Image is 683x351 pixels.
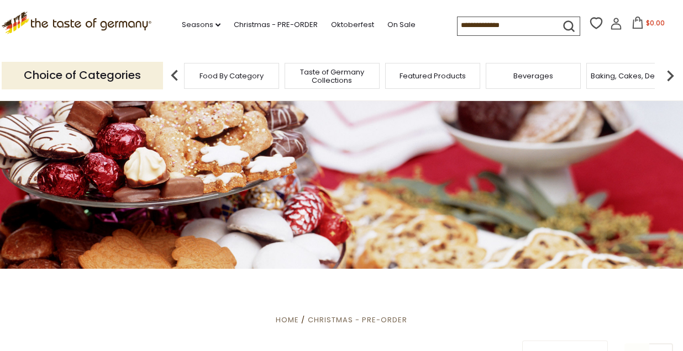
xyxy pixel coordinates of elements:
[400,72,466,80] a: Featured Products
[591,72,676,80] a: Baking, Cakes, Desserts
[164,65,186,87] img: previous arrow
[513,72,553,80] a: Beverages
[646,18,665,28] span: $0.00
[387,19,416,31] a: On Sale
[276,315,299,325] a: Home
[308,315,407,325] a: Christmas - PRE-ORDER
[288,68,376,84] a: Taste of Germany Collections
[2,62,163,89] p: Choice of Categories
[624,17,671,33] button: $0.00
[331,19,374,31] a: Oktoberfest
[659,65,681,87] img: next arrow
[234,19,318,31] a: Christmas - PRE-ORDER
[182,19,220,31] a: Seasons
[199,72,264,80] a: Food By Category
